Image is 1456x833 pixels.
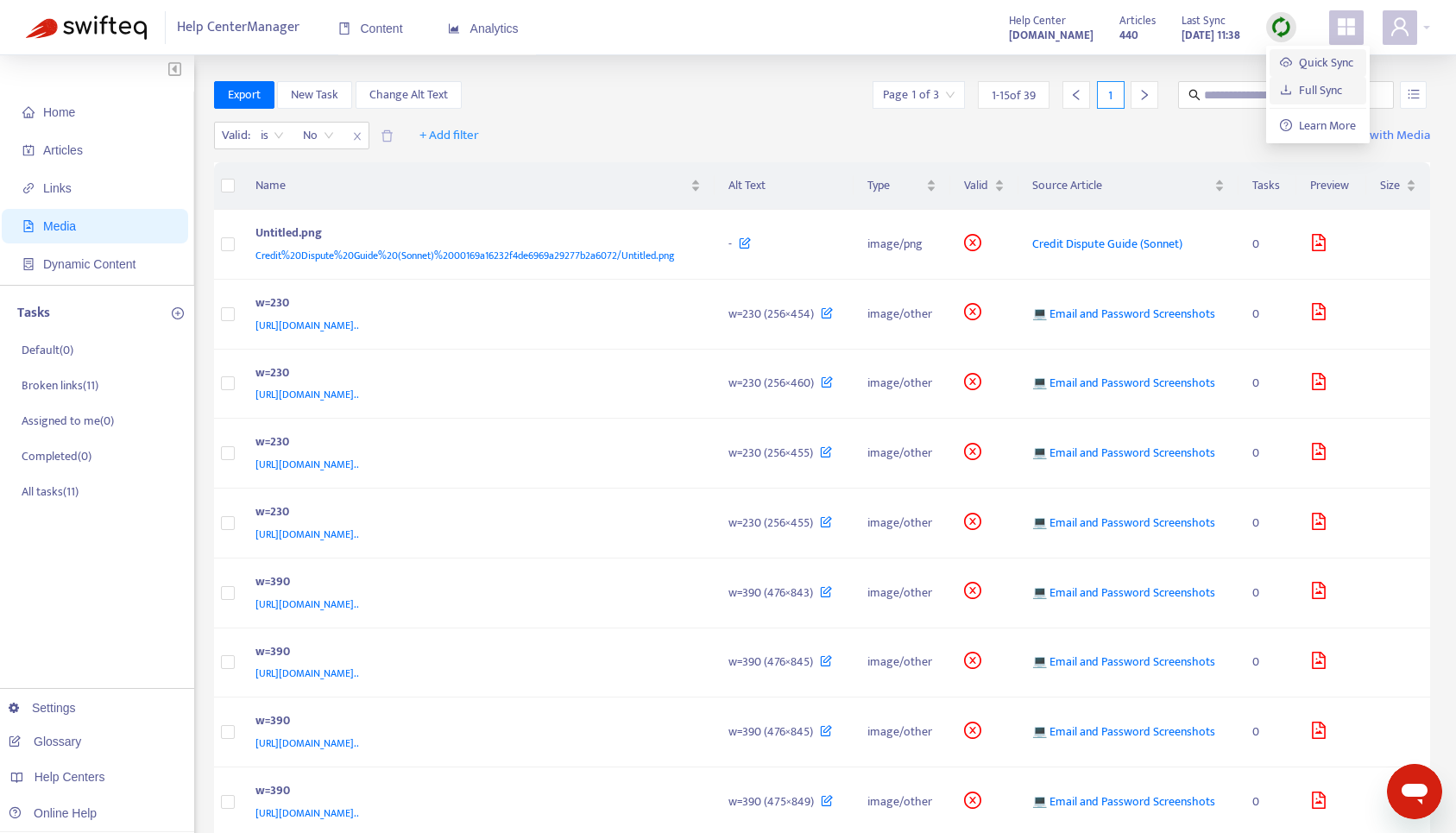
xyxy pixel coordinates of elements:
[1280,116,1356,136] a: question-circleLearn More
[867,176,923,195] span: Type
[215,123,253,148] span: Valid :
[255,711,695,734] div: w=390
[1182,26,1240,45] strong: [DATE] 11:38
[1032,792,1215,811] span: 💻 Email and Password Screenshots
[43,143,83,157] span: Articles
[277,81,352,109] button: New Task
[1310,513,1327,530] span: file-image
[728,792,814,811] span: w=390 (475×849)
[854,280,950,350] td: image/other
[255,735,359,752] span: [URL][DOMAIN_NAME]..
[950,162,1018,210] th: Valid
[1252,444,1283,463] div: 0
[964,792,981,809] span: close-circle
[255,293,695,316] div: w=230
[728,513,813,533] span: w=230 (256×455)
[255,665,359,682] span: [URL][DOMAIN_NAME]..
[26,16,147,40] img: Swifteq
[1018,162,1239,210] th: Source Article
[22,220,35,232] span: file-image
[9,735,81,748] a: Glossary
[242,162,715,210] th: Name
[255,363,695,386] div: w=230
[43,105,75,119] span: Home
[964,582,981,599] span: close-circle
[1270,16,1292,38] img: sync.dc5367851b00ba804db3.png
[255,432,695,455] div: w=230
[1032,583,1215,603] span: 💻 Email and Password Screenshots
[728,722,813,741] span: w=390 (476×845)
[1119,26,1138,45] strong: 440
[1310,443,1327,460] span: file-image
[854,628,950,698] td: image/other
[255,642,695,665] div: w=390
[22,483,79,501] p: All tasks ( 11 )
[255,386,359,403] span: [URL][DOMAIN_NAME]..
[255,456,359,473] span: [URL][DOMAIN_NAME]..
[35,770,105,784] span: Help Centers
[1252,584,1283,603] div: 0
[43,257,136,271] span: Dynamic Content
[22,412,114,430] p: Assigned to me ( 0 )
[255,502,695,525] div: w=230
[1296,162,1366,210] th: Preview
[22,341,73,359] p: Default ( 0 )
[338,22,350,35] span: book
[1032,304,1215,324] span: 💻 Email and Password Screenshots
[1310,373,1327,390] span: file-image
[992,86,1036,104] span: 1 - 15 of 39
[1310,792,1327,809] span: file-image
[22,376,98,394] p: Broken links ( 11 )
[854,697,950,767] td: image/other
[1400,81,1427,109] button: unordered-list
[1032,234,1182,254] span: Credit Dispute Guide (Sonnet)
[381,129,394,142] span: delete
[172,307,184,319] span: plus-circle
[1336,16,1357,37] span: appstore
[1252,305,1283,324] div: 0
[17,303,50,324] p: Tasks
[1182,11,1226,30] span: Last Sync
[1032,513,1215,533] span: 💻 Email and Password Screenshots
[255,247,674,264] span: Credit%20Dispute%20Guide%20(Sonnet)%2000169a16232f4de6969a29277b2a6072/Untitled.png
[9,806,97,820] a: Online Help
[303,123,334,148] span: No
[728,304,814,324] span: w=230 (256×454)
[1310,582,1327,599] span: file-image
[1188,89,1201,101] span: search
[1070,89,1082,101] span: left
[1366,162,1430,210] th: Size
[214,81,274,109] button: Export
[1310,234,1327,251] span: file-image
[22,182,35,194] span: link
[255,526,359,543] span: [URL][DOMAIN_NAME]..
[1032,373,1215,393] span: 💻 Email and Password Screenshots
[1252,792,1283,811] div: 0
[22,106,35,118] span: home
[261,123,284,148] span: is
[728,652,813,672] span: w=390 (476×845)
[1032,652,1215,672] span: 💻 Email and Password Screenshots
[255,781,695,804] div: w=390
[1285,126,1430,146] span: Getting started with Media
[448,22,460,35] span: area-chart
[1032,443,1215,463] span: 💻 Email and Password Screenshots
[255,805,359,822] span: [URL][DOMAIN_NAME]..
[356,81,462,109] button: Change Alt Text
[1252,235,1283,254] div: 0
[964,722,981,739] span: close-circle
[255,596,359,613] span: [URL][DOMAIN_NAME]..
[1380,176,1402,195] span: Size
[854,210,950,280] td: image/png
[964,303,981,320] span: close-circle
[964,652,981,669] span: close-circle
[22,144,35,156] span: account-book
[1408,88,1420,100] span: unordered-list
[715,162,854,210] th: Alt Text
[1138,89,1150,101] span: right
[1310,652,1327,669] span: file-image
[854,162,950,210] th: Type
[964,234,981,251] span: close-circle
[964,176,991,195] span: Valid
[1009,25,1094,45] a: [DOMAIN_NAME]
